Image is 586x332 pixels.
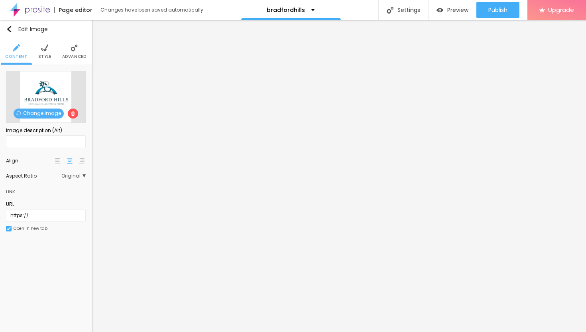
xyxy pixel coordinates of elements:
img: Icone [16,111,21,116]
img: Icone [7,227,11,231]
img: view-1.svg [437,7,443,14]
div: Edit Image [6,26,48,32]
div: Open in new tab [14,227,47,231]
img: paragraph-center-align.svg [67,158,73,164]
div: Align [6,158,54,163]
iframe: Editor [92,20,586,332]
img: paragraph-left-align.svg [55,158,61,164]
img: Icone [71,111,75,116]
img: Icone [387,7,393,14]
span: Style [38,55,51,59]
span: Publish [488,7,507,13]
div: Aspect Ratio [6,174,61,178]
div: URL [6,201,86,208]
span: Original [61,174,86,178]
button: Publish [476,2,519,18]
span: Advanced [62,55,87,59]
img: Icone [13,44,20,51]
span: Preview [447,7,468,13]
div: Changes have been saved automatically [100,8,203,12]
div: Image description (Alt) [6,127,86,134]
div: Page editor [54,7,92,13]
img: Icone [6,26,12,32]
img: paragraph-right-align.svg [79,158,85,164]
div: Link [6,187,15,196]
img: Icone [71,44,78,51]
span: Change image [14,109,64,119]
div: Link [6,182,86,197]
span: Upgrade [548,6,574,13]
img: Icone [41,44,48,51]
button: Preview [429,2,476,18]
p: bradfordhills [267,7,305,13]
span: Content [5,55,27,59]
